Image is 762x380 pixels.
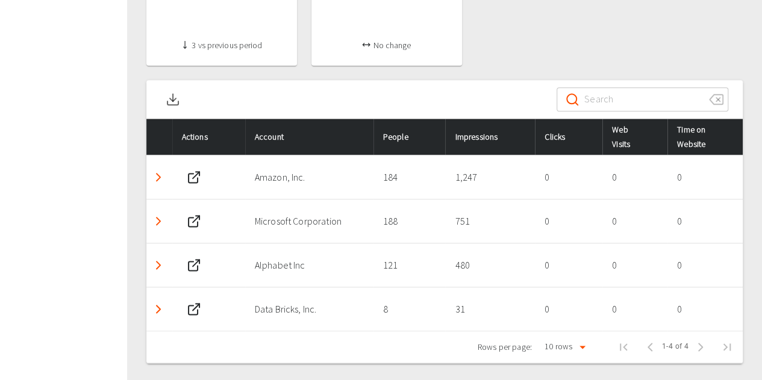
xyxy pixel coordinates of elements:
h4: 3 vs previous period [156,40,287,51]
button: Detail panel visibility toggle [146,297,170,321]
span: Clicks [545,129,584,144]
p: 0 [545,170,593,184]
p: Microsoft Corporation [255,214,364,228]
p: Data Bricks, Inc. [255,302,364,316]
div: Clicks [545,129,593,144]
p: Rows per page: [478,341,532,353]
span: Account [255,129,303,144]
span: 1-4 of 4 [662,341,689,353]
input: Search [584,83,699,116]
span: Web Visits [612,122,652,151]
button: Detail panel visibility toggle [146,165,170,189]
p: 0 [677,214,733,228]
div: Web Visits [612,122,658,151]
p: 0 [612,170,658,184]
span: Actions [182,129,227,144]
p: 480 [455,258,525,272]
p: 0 [612,302,658,316]
span: Impressions [455,129,517,144]
p: 0 [545,258,593,272]
button: Web Site [182,165,206,189]
div: Account [255,129,364,144]
span: Next Page [689,335,713,359]
p: 0 [677,302,733,316]
p: Amazon, Inc. [255,170,364,184]
button: Web Site [182,297,206,321]
p: 8 [383,302,436,316]
div: 10 rows [542,340,575,352]
p: 0 [677,258,733,272]
h4: No change [321,40,452,51]
p: 184 [383,170,436,184]
div: Actions [182,129,236,144]
p: 0 [612,258,658,272]
button: Detail panel visibility toggle [146,253,170,277]
span: Time on Website [677,122,728,151]
p: 1,247 [455,170,525,184]
p: 751 [455,214,525,228]
p: 0 [677,170,733,184]
p: 0 [612,214,658,228]
button: Detail panel visibility toggle [146,209,170,233]
p: 0 [545,302,593,316]
p: 31 [455,302,525,316]
span: First Page [609,332,638,361]
button: Web Site [182,209,206,233]
p: 121 [383,258,436,272]
p: 0 [545,214,593,228]
span: People [383,129,428,144]
div: People [383,129,436,144]
div: Impressions [455,129,525,144]
button: Web Site [182,253,206,277]
p: Alphabet Inc [255,258,364,272]
div: 10 rows [537,338,590,355]
span: Last Page [713,332,742,361]
span: Previous Page [638,335,662,359]
p: 188 [383,214,436,228]
div: Time on Website [677,122,733,151]
button: Download [161,80,185,119]
svg: Search [565,92,579,107]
